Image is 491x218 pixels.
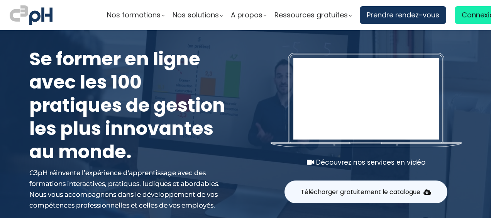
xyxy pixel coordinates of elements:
div: Découvrez nos services en vidéo [271,157,462,168]
img: logo C3PH [10,4,52,26]
span: Prendre rendez-vous [367,9,439,21]
span: Télécharger gratuitement le catalogue [301,187,420,197]
a: Prendre rendez-vous [360,6,446,24]
div: C3pH réinvente l’expérience d'apprentissage avec des formations interactives, pratiques, ludiques... [29,167,230,211]
span: Nos solutions [173,9,219,21]
h1: Se former en ligne avec les 100 pratiques de gestion les plus innovantes au monde. [29,48,230,163]
span: Nos formations [107,9,161,21]
span: Ressources gratuites [274,9,348,21]
button: Télécharger gratuitement le catalogue [284,181,447,203]
span: A propos [231,9,262,21]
